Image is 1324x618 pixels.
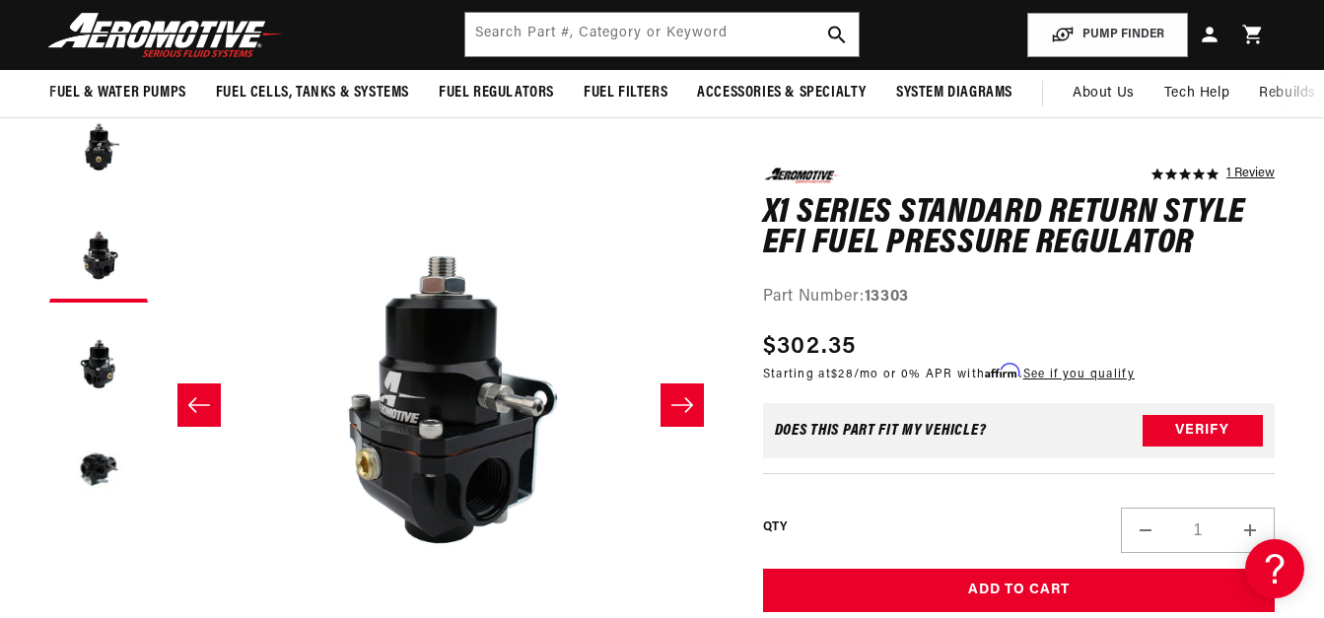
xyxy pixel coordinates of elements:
a: About Us [1058,70,1150,117]
span: Tech Help [1164,83,1229,104]
button: Slide left [177,383,221,427]
span: System Diagrams [896,83,1012,103]
h1: X1 Series Standard Return Style EFI Fuel Pressure Regulator [763,197,1275,259]
label: QTY [763,518,788,535]
span: Fuel Regulators [439,83,554,103]
span: Fuel Cells, Tanks & Systems [216,83,409,103]
summary: Tech Help [1150,70,1244,117]
button: Load image 3 in gallery view [49,312,148,411]
strong: 13303 [865,288,909,304]
span: Affirm [985,364,1019,378]
span: $28 [831,369,854,380]
span: Fuel & Water Pumps [49,83,186,103]
summary: Fuel Regulators [424,70,569,116]
span: Accessories & Specialty [697,83,867,103]
div: Part Number: [763,284,1275,309]
summary: Accessories & Specialty [682,70,881,116]
span: $302.35 [763,329,857,365]
summary: Fuel Filters [569,70,682,116]
button: PUMP FINDER [1027,13,1188,57]
span: Rebuilds [1259,83,1316,104]
p: Starting at /mo or 0% APR with . [763,365,1135,383]
button: Load image 1 in gallery view [49,96,148,194]
button: Add to Cart [763,569,1275,613]
img: Aeromotive [42,12,289,58]
a: 1 reviews [1226,168,1275,181]
button: Load image 2 in gallery view [49,204,148,303]
summary: System Diagrams [881,70,1027,116]
div: Does This part fit My vehicle? [775,423,987,439]
summary: Fuel & Water Pumps [35,70,201,116]
a: See if you qualify - Learn more about Affirm Financing (opens in modal) [1023,369,1135,380]
span: Fuel Filters [584,83,667,103]
input: Search by Part Number, Category or Keyword [465,13,859,56]
button: Verify [1143,415,1263,446]
summary: Fuel Cells, Tanks & Systems [201,70,424,116]
button: Load image 4 in gallery view [49,421,148,519]
button: search button [815,13,859,56]
span: About Us [1073,86,1135,101]
button: Slide right [661,383,704,427]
